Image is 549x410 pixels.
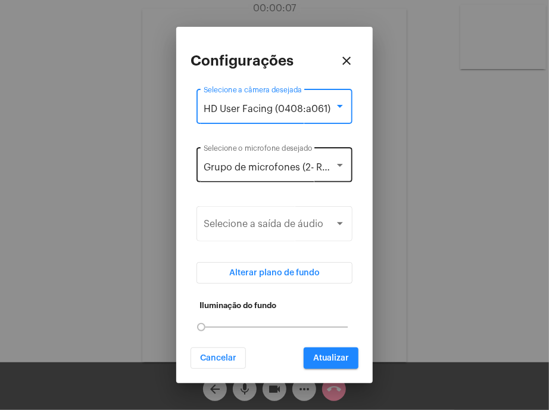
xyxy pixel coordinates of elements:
span: Grupo de microfones (2- Realtek(R) Audio) [204,163,393,172]
h2: Configurações [191,53,294,69]
button: Atualizar [304,347,358,369]
mat-icon: close [339,54,354,68]
span: Atualizar [313,354,349,362]
h5: Iluminação do fundo [199,302,350,310]
span: HD User Facing (0408:a061) [204,104,330,114]
button: Cancelar [191,347,246,369]
button: Alterar plano de fundo [196,262,353,284]
span: Alterar plano de fundo [229,269,320,277]
span: Cancelar [200,354,236,362]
